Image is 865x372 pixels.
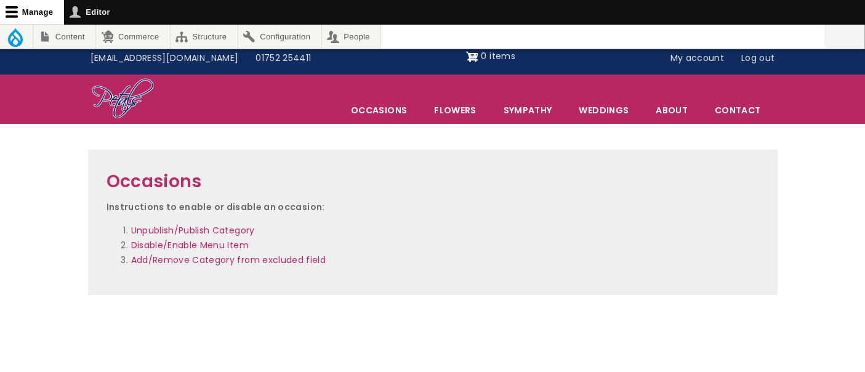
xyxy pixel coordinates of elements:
a: Log out [733,47,783,70]
h2: Occasions [107,168,759,196]
a: Disable/Enable Menu Item [131,239,249,251]
a: Flowers [421,97,489,123]
a: About [643,97,701,123]
img: Home [91,78,155,121]
a: [EMAIL_ADDRESS][DOMAIN_NAME] [82,47,247,70]
span: 0 items [481,50,515,62]
a: Add/Remove Category from excluded field [131,254,326,266]
span: Occasions [338,97,420,123]
a: People [322,25,381,49]
a: Content [33,25,95,49]
a: Structure [171,25,238,49]
a: Sympathy [491,97,565,123]
a: 01752 254411 [247,47,320,70]
strong: Instructions to enable or disable an occasion: [107,201,325,213]
a: Shopping cart 0 items [466,47,515,67]
a: Unpublish/Publish Category [131,224,255,237]
a: Contact [702,97,773,123]
a: My account [662,47,733,70]
a: Commerce [96,25,169,49]
img: Shopping cart [466,47,478,67]
a: Configuration [238,25,321,49]
span: Weddings [566,97,642,123]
